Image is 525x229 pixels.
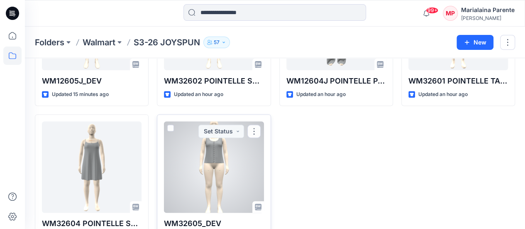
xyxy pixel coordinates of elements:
[42,75,142,87] p: WM12605J_DEV
[134,37,200,48] p: S3-26 JOYSPUN
[164,75,264,87] p: WM32602 POINTELLE SHORT_DEV
[203,37,230,48] button: 57
[457,35,493,50] button: New
[426,7,438,14] span: 99+
[164,121,264,213] a: WM32605_DEV
[42,121,142,213] a: WM32604 POINTELLE SHORT CHEMISE_DEVELOPMENT
[408,75,508,87] p: WM32601 POINTELLE TANK_DEVELOPMENT
[296,90,346,99] p: Updated an hour ago
[418,90,468,99] p: Updated an hour ago
[286,75,386,87] p: WM12604J POINTELLE PANT-FAUX FLY & BUTTONS + PICOT
[443,6,458,21] div: MP
[52,90,109,99] p: Updated 15 minutes ago
[174,90,223,99] p: Updated an hour ago
[83,37,115,48] a: Walmart
[35,37,64,48] a: Folders
[461,5,515,15] div: Marialaina Parente
[214,38,220,47] p: 57
[461,15,515,21] div: [PERSON_NAME]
